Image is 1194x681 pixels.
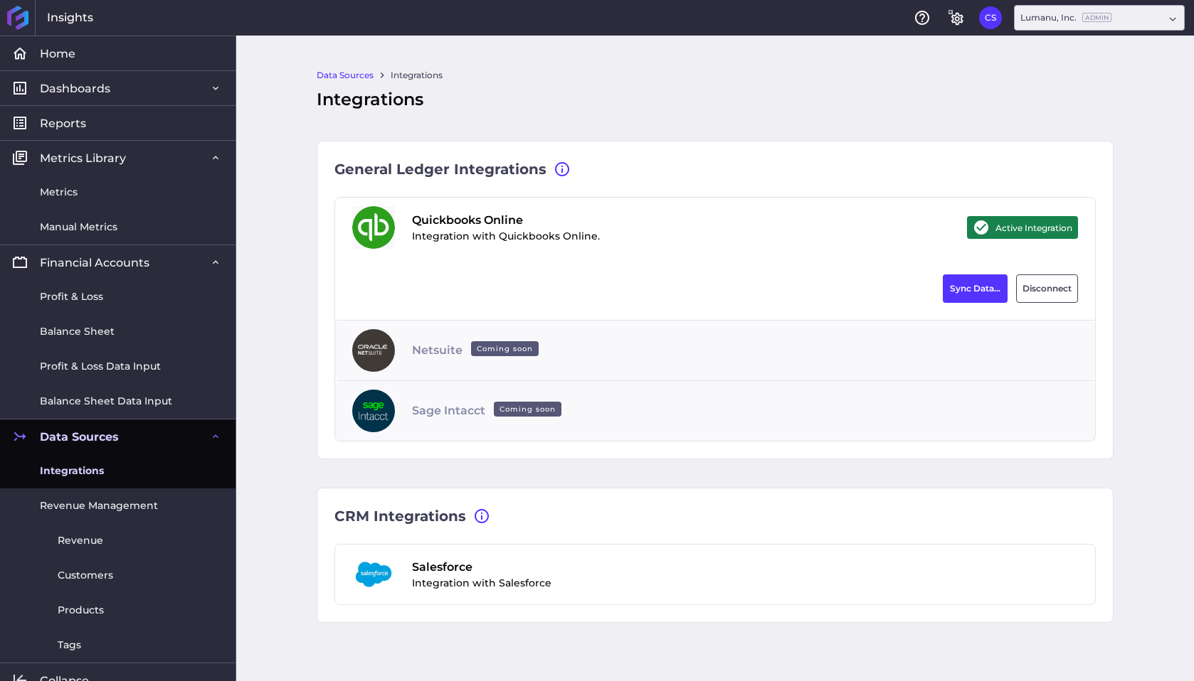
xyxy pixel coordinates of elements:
span: Quickbooks Online [412,212,600,229]
a: Data Sources [317,69,374,82]
div: Integrations [317,87,1114,112]
div: Active Integration [967,216,1078,239]
span: Metrics Library [40,151,126,166]
button: Sync Data... [943,274,1008,303]
span: Revenue Management [40,498,158,513]
div: Integration with Quickbooks Online. [412,212,600,244]
span: Tags [58,638,81,653]
ins: Coming soon [471,341,539,356]
span: Home [40,46,75,61]
span: Balance Sheet [40,324,115,339]
div: Lumanu, Inc. [1020,11,1111,24]
span: Products [58,603,104,618]
span: Sage Intacct [412,402,567,419]
div: General Ledger Integrations [334,159,1096,180]
div: Dropdown select [1014,5,1185,31]
span: Profit & Loss Data Input [40,359,161,374]
span: Salesforce [412,559,551,576]
span: Data Sources [40,429,119,444]
span: Integrations [40,463,104,478]
button: General Settings [945,6,968,29]
span: Balance Sheet Data Input [40,394,172,409]
span: Customers [58,568,113,583]
ins: Coming soon [494,402,561,417]
span: Netsuite [412,342,544,359]
span: Financial Accounts [40,255,149,270]
ins: Admin [1082,13,1111,22]
div: Integration with Salesforce [412,559,551,591]
div: CRM Integrations [334,505,1096,527]
button: Help [911,6,934,29]
span: Reports [40,116,86,131]
span: Profit & Loss [40,289,103,304]
span: Revenue [58,533,103,548]
span: Dashboards [40,81,110,96]
button: Disconnect [1016,274,1078,303]
button: User Menu [979,6,1002,29]
span: Manual Metrics [40,220,117,235]
span: Metrics [40,185,78,200]
a: Integrations [391,69,443,82]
